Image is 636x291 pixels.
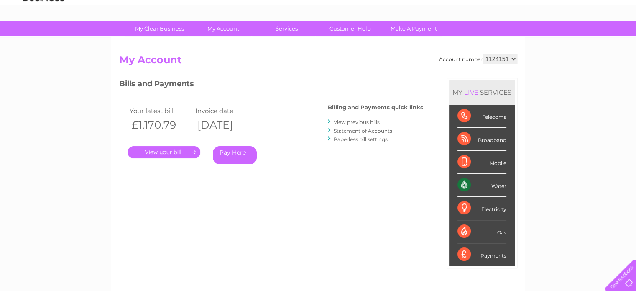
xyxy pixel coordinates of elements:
[334,136,388,142] a: Paperless bill settings
[580,36,601,42] a: Contact
[510,36,528,42] a: Energy
[462,88,480,96] div: LIVE
[457,243,506,266] div: Payments
[119,54,517,70] h2: My Account
[457,220,506,243] div: Gas
[119,78,423,93] h3: Bills and Payments
[457,151,506,174] div: Mobile
[128,105,194,116] td: Your latest bill
[121,5,516,41] div: Clear Business is a trading name of Verastar Limited (registered in [GEOGRAPHIC_DATA] No. 3667643...
[128,146,200,158] a: .
[489,36,505,42] a: Water
[533,36,558,42] a: Telecoms
[213,146,257,164] a: Pay Here
[608,36,628,42] a: Log out
[457,197,506,220] div: Electricity
[478,4,536,15] a: 0333 014 3131
[189,21,258,36] a: My Account
[457,105,506,128] div: Telecoms
[316,21,385,36] a: Customer Help
[328,104,423,111] h4: Billing and Payments quick links
[439,54,517,64] div: Account number
[457,174,506,197] div: Water
[22,22,65,47] img: logo.png
[334,119,380,125] a: View previous bills
[563,36,575,42] a: Blog
[379,21,448,36] a: Make A Payment
[128,116,194,134] th: £1,170.79
[449,80,515,104] div: MY SERVICES
[457,128,506,151] div: Broadband
[334,128,392,134] a: Statement of Accounts
[125,21,194,36] a: My Clear Business
[193,116,259,134] th: [DATE]
[193,105,259,116] td: Invoice date
[252,21,321,36] a: Services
